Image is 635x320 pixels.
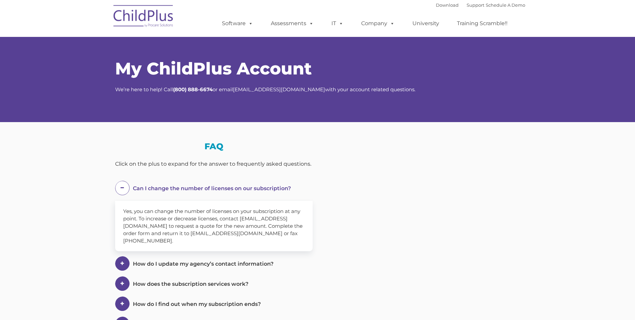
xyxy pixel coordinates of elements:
[133,185,291,192] span: Can I change the number of licenses on our subscription?
[133,261,273,267] span: How do I update my agency’s contact information?
[233,86,325,93] a: [EMAIL_ADDRESS][DOMAIN_NAME]
[115,201,313,251] div: Yes, you can change the number of licenses on your subscription at any point. To increase or decr...
[450,17,514,30] a: Training Scramble!!
[115,159,313,169] div: Click on the plus to expand for the answer to frequently asked questions.
[354,17,401,30] a: Company
[133,301,261,307] span: How do I find out when my subscription ends?
[467,2,484,8] a: Support
[173,86,175,93] strong: (
[115,86,415,93] span: We’re here to help! Call or email with your account related questions.
[115,142,313,151] h3: FAQ
[436,2,459,8] a: Download
[110,0,177,34] img: ChildPlus by Procare Solutions
[486,2,525,8] a: Schedule A Demo
[215,17,260,30] a: Software
[325,17,350,30] a: IT
[115,58,312,79] span: My ChildPlus Account
[436,2,525,8] font: |
[406,17,446,30] a: University
[264,17,320,30] a: Assessments
[175,86,213,93] strong: 800) 888-6674
[133,281,248,287] span: How does the subscription services work?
